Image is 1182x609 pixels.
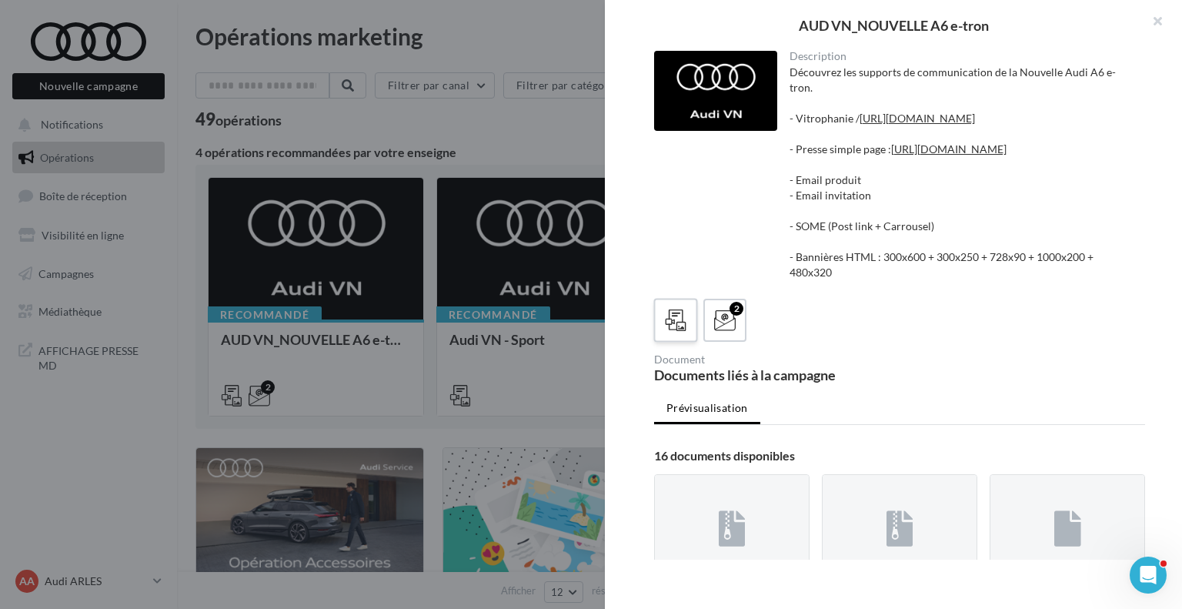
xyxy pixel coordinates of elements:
[790,65,1134,280] div: Découvrez les supports de communication de la Nouvelle Audi A6 e-tron. - Vitrophanie / - Presse s...
[730,302,743,316] div: 2
[654,354,893,365] div: Document
[654,450,1145,462] div: 16 documents disponibles
[1130,557,1167,594] iframe: Intercom live chat
[790,51,1134,62] div: Description
[891,142,1007,156] a: [URL][DOMAIN_NAME]
[860,112,975,125] a: [URL][DOMAIN_NAME]
[654,368,893,382] div: Documents liés à la campagne
[629,18,1157,32] div: AUD VN_NOUVELLE A6 e-tron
